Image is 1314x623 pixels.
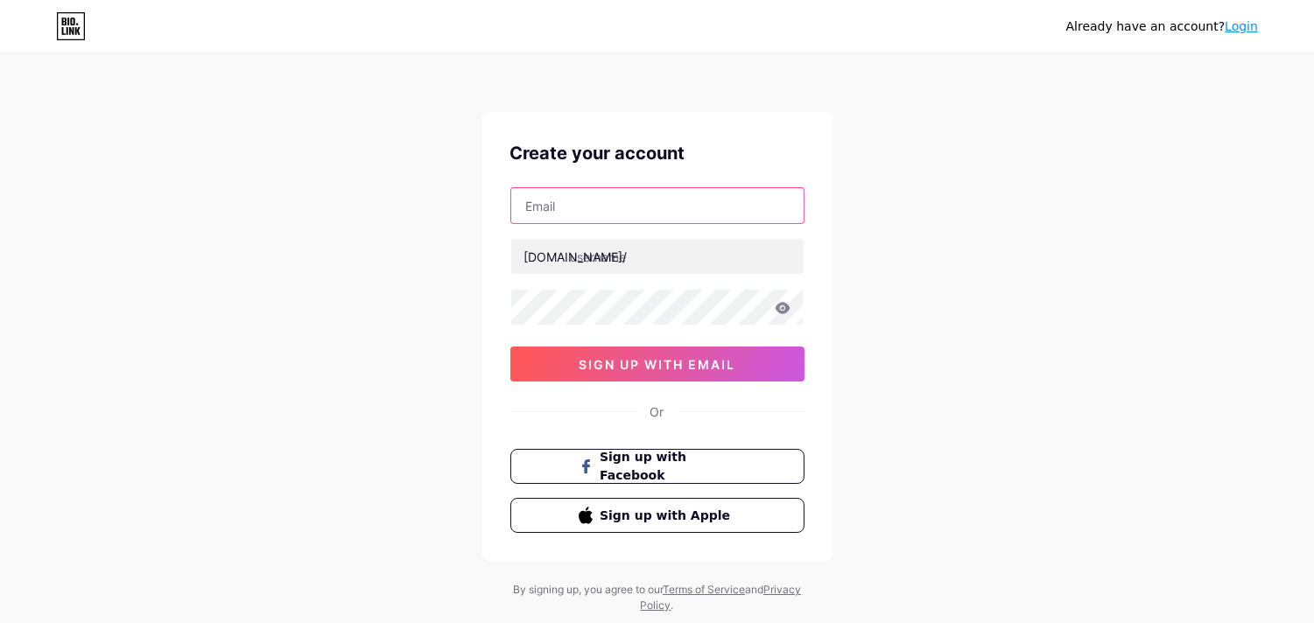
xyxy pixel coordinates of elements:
[510,346,805,381] button: sign up with email
[600,507,735,525] span: Sign up with Apple
[511,239,804,274] input: username
[1225,19,1258,33] a: Login
[509,582,806,613] div: By signing up, you agree to our and .
[524,248,628,266] div: [DOMAIN_NAME]/
[510,449,805,484] button: Sign up with Facebook
[579,357,735,372] span: sign up with email
[650,402,664,421] div: Or
[511,188,804,223] input: Email
[510,140,805,166] div: Create your account
[510,498,805,533] button: Sign up with Apple
[600,448,735,485] span: Sign up with Facebook
[663,583,745,596] a: Terms of Service
[1066,17,1258,36] div: Already have an account?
